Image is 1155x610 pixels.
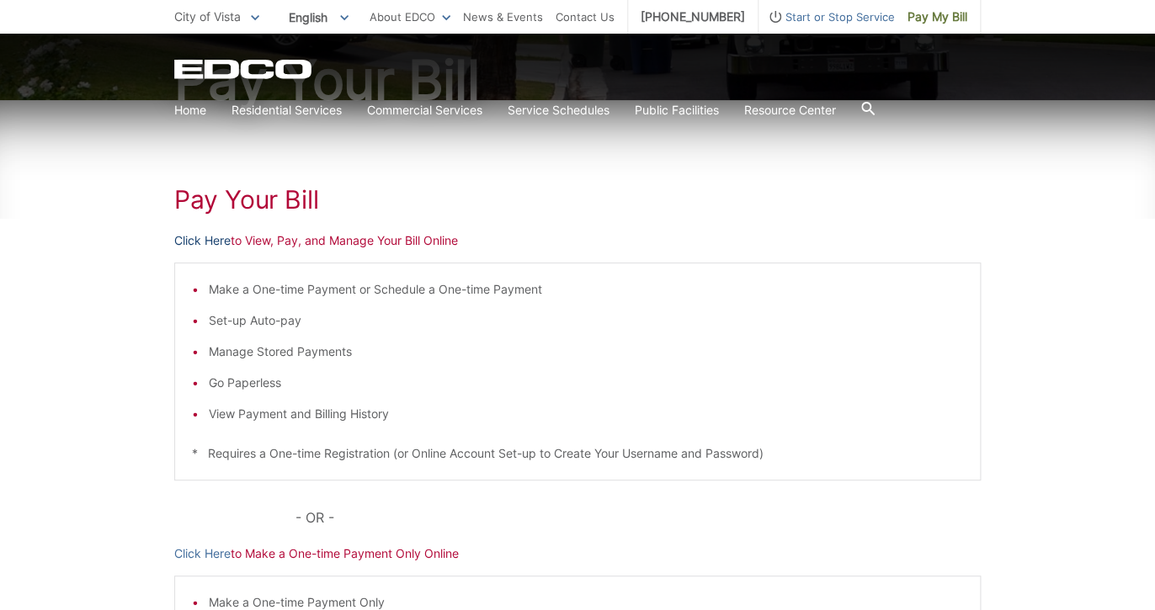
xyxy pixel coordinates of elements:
p: * Requires a One-time Registration (or Online Account Set-up to Create Your Username and Password) [192,444,963,463]
a: EDCD logo. Return to the homepage. [174,59,314,79]
a: Click Here [174,231,231,250]
p: to Make a One-time Payment Only Online [174,544,981,563]
a: Public Facilities [635,101,719,119]
a: Residential Services [232,101,342,119]
a: Service Schedules [508,101,609,119]
a: News & Events [463,8,543,26]
span: English [276,3,361,31]
li: Set-up Auto-pay [209,311,963,330]
p: to View, Pay, and Manage Your Bill Online [174,231,981,250]
a: Commercial Services [367,101,482,119]
a: Resource Center [744,101,836,119]
li: Go Paperless [209,374,963,392]
a: Home [174,101,206,119]
li: Make a One-time Payment or Schedule a One-time Payment [209,280,963,299]
span: Pay My Bill [907,8,967,26]
li: View Payment and Billing History [209,405,963,423]
span: City of Vista [174,9,241,24]
a: Contact Us [556,8,615,26]
a: Click Here [174,544,231,563]
p: - OR - [295,506,981,529]
h1: Pay Your Bill [174,184,981,215]
a: About EDCO [370,8,450,26]
li: Manage Stored Payments [209,342,963,361]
